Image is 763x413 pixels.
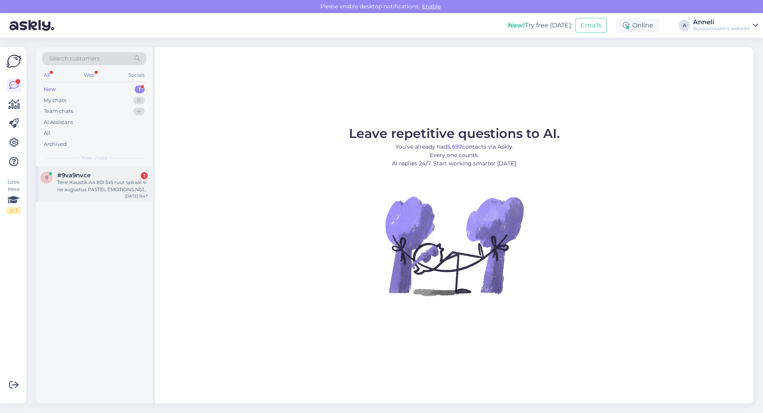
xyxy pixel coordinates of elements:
button: Emails [575,18,607,33]
div: 1 [141,172,148,179]
span: Leave repetitive questions to AI. [349,126,560,141]
div: Büroomaailm's website [693,25,749,32]
b: New! [508,21,525,29]
span: Enable [420,3,443,10]
div: [DATE] 9:47 [125,193,148,199]
div: Team chats [44,107,73,115]
span: New chats [81,154,107,161]
img: No Chat active [383,174,526,317]
div: 2 / 3 [6,207,21,214]
div: A [679,20,690,31]
div: Anneli [693,19,749,25]
div: AI Assistant [44,118,73,126]
img: Askly Logo [6,54,21,69]
span: Search customers [49,54,100,63]
div: Socials [127,70,146,80]
div: Try free [DATE]: [508,21,572,30]
div: Tere! Kaustik A4 80l 5x5 ruut spiraal 4-ne augustus PASTEL EMOTIONS Nb1 assortii [PERSON_NAME] se... [57,179,148,193]
div: Web [82,70,96,80]
a: AnneliBüroomaailm's website [693,19,758,32]
div: My chats [44,97,66,105]
div: 0 [133,97,145,105]
div: 1 [135,85,145,93]
div: All [44,129,50,137]
p: You’ve already had contacts via Askly. Every one counts. AI replies 24/7. Start working smarter [... [349,143,560,168]
div: Archived [44,140,67,148]
div: New [44,85,56,93]
span: #9va9nvce [57,172,91,179]
div: Online [616,18,660,33]
span: 9 [45,175,48,180]
div: All [42,70,51,80]
div: Look Here [6,178,21,214]
b: 5,692 [447,143,462,150]
div: 4 [133,107,145,115]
